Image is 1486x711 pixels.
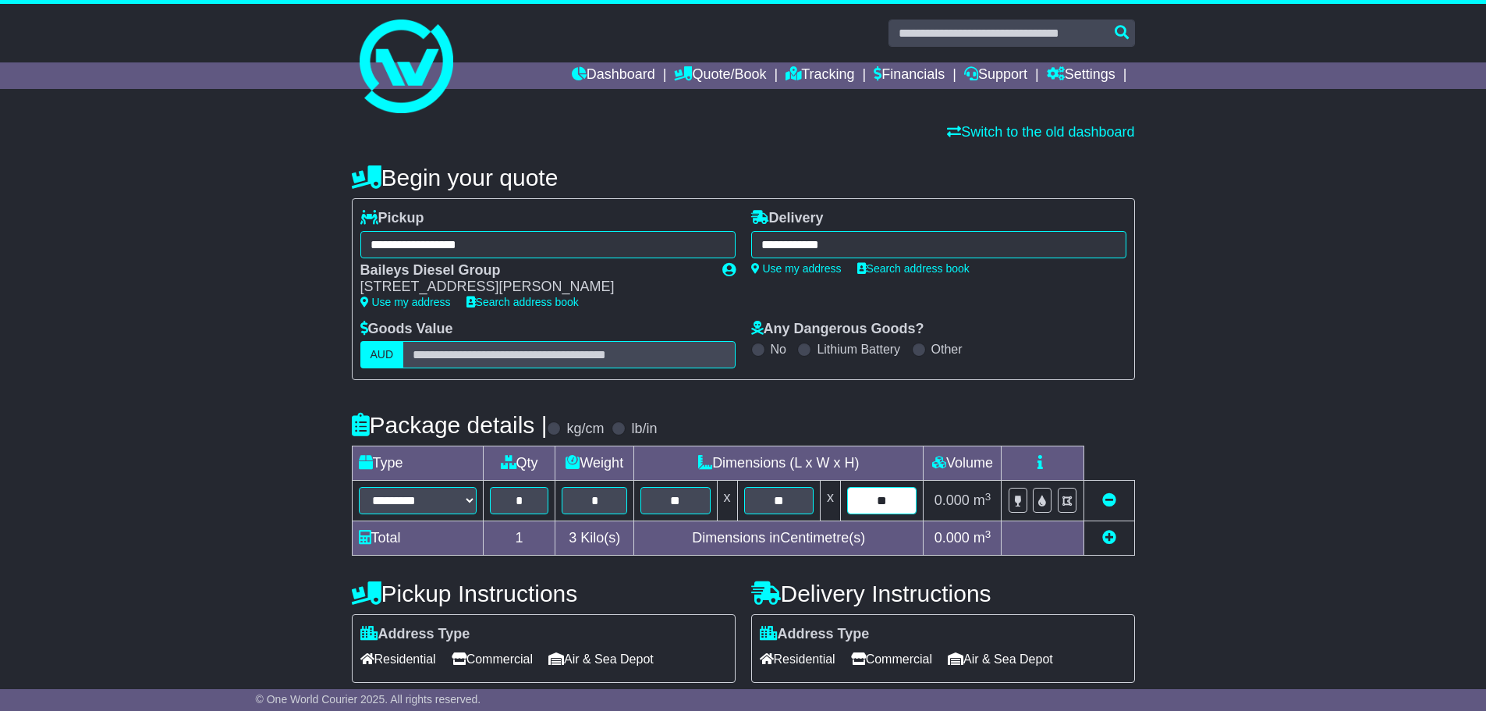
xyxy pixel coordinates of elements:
[548,647,654,671] span: Air & Sea Depot
[555,446,634,481] td: Weight
[985,528,991,540] sup: 3
[566,421,604,438] label: kg/cm
[1047,62,1115,89] a: Settings
[569,530,576,546] span: 3
[352,446,483,481] td: Type
[352,581,736,606] h4: Pickup Instructions
[931,342,963,357] label: Other
[974,530,991,546] span: m
[857,262,970,275] a: Search address book
[851,647,932,671] span: Commercial
[935,492,970,508] span: 0.000
[751,210,824,227] label: Delivery
[751,262,842,275] a: Use my address
[820,481,840,521] td: x
[985,491,991,503] sup: 3
[360,647,436,671] span: Residential
[483,446,555,481] td: Qty
[360,341,404,368] label: AUD
[572,62,655,89] a: Dashboard
[360,210,424,227] label: Pickup
[874,62,945,89] a: Financials
[964,62,1027,89] a: Support
[360,296,451,308] a: Use my address
[352,165,1135,190] h4: Begin your quote
[817,342,900,357] label: Lithium Battery
[483,521,555,556] td: 1
[452,647,533,671] span: Commercial
[555,521,634,556] td: Kilo(s)
[634,446,924,481] td: Dimensions (L x W x H)
[717,481,737,521] td: x
[974,492,991,508] span: m
[360,279,707,296] div: [STREET_ADDRESS][PERSON_NAME]
[935,530,970,546] span: 0.000
[760,647,835,671] span: Residential
[631,421,657,438] label: lb/in
[1102,530,1116,546] a: Add new item
[634,521,924,556] td: Dimensions in Centimetre(s)
[760,626,870,643] label: Address Type
[352,412,548,438] h4: Package details |
[256,693,481,706] span: © One World Courier 2025. All rights reserved.
[751,321,924,338] label: Any Dangerous Goods?
[466,296,579,308] a: Search address book
[924,446,1002,481] td: Volume
[674,62,766,89] a: Quote/Book
[360,321,453,338] label: Goods Value
[360,626,470,643] label: Address Type
[786,62,854,89] a: Tracking
[1102,492,1116,508] a: Remove this item
[771,342,786,357] label: No
[948,647,1053,671] span: Air & Sea Depot
[360,262,707,279] div: Baileys Diesel Group
[947,124,1134,140] a: Switch to the old dashboard
[352,521,483,556] td: Total
[751,581,1135,606] h4: Delivery Instructions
